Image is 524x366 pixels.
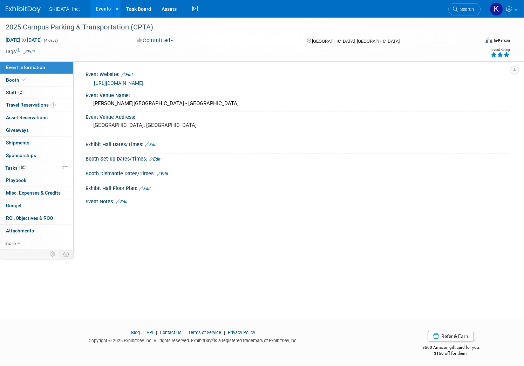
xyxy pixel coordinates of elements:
[5,240,16,246] span: more
[312,39,400,44] span: [GEOGRAPHIC_DATA], [GEOGRAPHIC_DATA]
[86,154,510,163] div: Booth Set-up Dates/Times:
[211,338,214,341] sup: ®
[19,165,27,170] span: 0%
[222,330,227,335] span: |
[6,203,22,208] span: Budget
[139,186,151,191] a: Edit
[134,37,176,44] button: Committed
[3,21,467,34] div: 2025 Campus Parking & Transportation (CPTA)
[50,102,56,108] span: 1
[6,177,26,183] span: Playbook
[86,168,510,177] div: Booth Dismantle Dates/Times:
[494,38,510,43] div: In-Person
[0,87,73,99] a: Staff2
[0,74,73,86] a: Booth
[228,330,255,335] a: Privacy Policy
[392,340,510,356] div: $500 Amazon gift card for you,
[0,225,73,237] a: Attachments
[6,215,53,221] span: ROI, Objectives & ROO
[23,49,35,54] a: Edit
[20,37,27,43] span: to
[145,142,157,147] a: Edit
[448,3,481,15] a: Search
[0,162,73,174] a: Tasks0%
[131,330,140,335] a: Blog
[121,72,133,77] a: Edit
[188,330,221,335] a: Terms of Service
[0,199,73,212] a: Budget
[5,48,35,55] td: Tags
[86,183,510,192] div: Exhibit Hall Floor Plan:
[6,77,27,83] span: Booth
[59,250,74,259] td: Toggle Event Tabs
[0,137,73,149] a: Shipments
[22,78,26,82] i: Booth reservation complete
[43,38,58,43] span: (4 days)
[6,127,29,133] span: Giveaways
[5,336,381,344] div: Copyright © 2025 ExhibitDay, Inc. All rights reserved. ExhibitDay is a registered trademark of Ex...
[93,122,255,128] pre: [GEOGRAPHIC_DATA], [GEOGRAPHIC_DATA]
[6,140,29,145] span: Shipments
[149,157,161,162] a: Edit
[86,69,510,78] div: Event Website:
[6,65,45,70] span: Event Information
[6,152,36,158] span: Sponsorships
[490,2,503,16] img: Kim Masoner
[116,199,128,204] a: Edit
[458,7,474,12] span: Search
[0,124,73,136] a: Giveaways
[435,36,510,47] div: Event Format
[5,165,27,171] span: Tasks
[18,90,23,95] span: 2
[86,112,510,121] div: Event Venue Address:
[392,351,510,357] div: $150 off for them.
[0,212,73,224] a: ROI, Objectives & ROO
[91,98,505,109] div: [PERSON_NAME][GEOGRAPHIC_DATA] - [GEOGRAPHIC_DATA]
[491,48,510,52] div: Event Rating
[5,37,42,43] span: [DATE] [DATE]
[0,149,73,162] a: Sponsorships
[94,80,143,86] a: [URL][DOMAIN_NAME]
[485,38,492,43] img: Format-Inperson.png
[86,90,510,99] div: Event Venue Name:
[6,90,23,95] span: Staff
[6,228,34,233] span: Attachments
[47,250,59,259] td: Personalize Event Tab Strip
[141,330,145,335] span: |
[0,61,73,74] a: Event Information
[6,6,41,13] img: ExhibitDay
[0,174,73,187] a: Playbook
[157,171,168,176] a: Edit
[160,330,182,335] a: Contact Us
[86,196,510,205] div: Event Notes:
[86,139,510,148] div: Exhibit Hall Dates/Times:
[6,190,61,196] span: Misc. Expenses & Credits
[0,187,73,199] a: Misc. Expenses & Credits
[6,115,48,120] span: Asset Reservations
[6,102,56,108] span: Travel Reservations
[154,330,159,335] span: |
[147,330,153,335] a: API
[428,331,474,341] a: Refer & Earn
[183,330,187,335] span: |
[0,99,73,111] a: Travel Reservations1
[0,111,73,124] a: Asset Reservations
[49,6,80,12] span: SKIDATA, Inc.
[0,237,73,250] a: more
